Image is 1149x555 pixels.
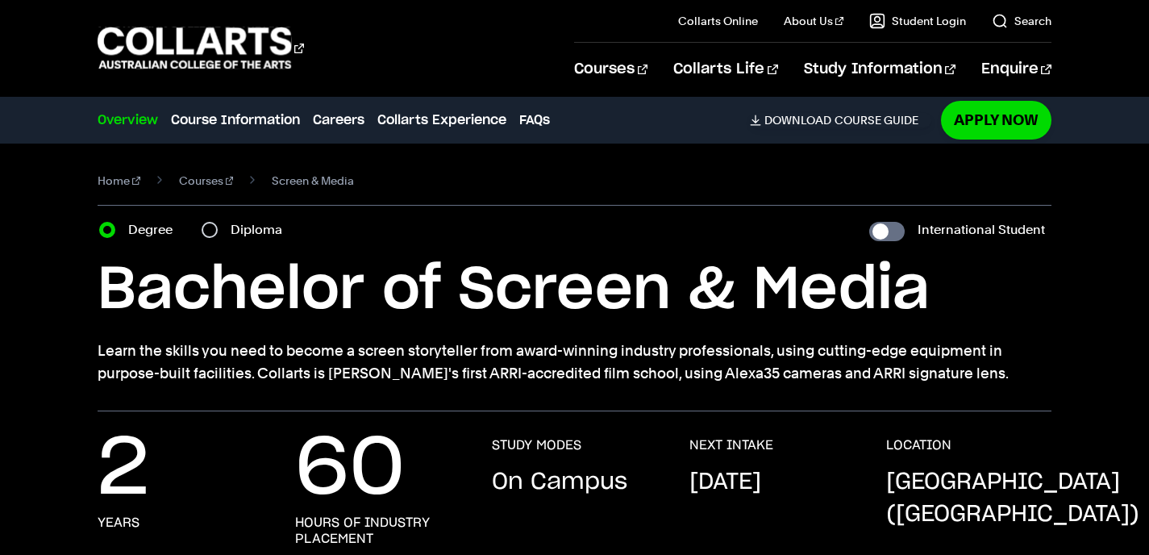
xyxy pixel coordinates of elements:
[231,219,292,241] label: Diploma
[804,43,955,96] a: Study Information
[492,466,627,499] p: On Campus
[313,111,364,130] a: Careers
[377,111,506,130] a: Collarts Experience
[98,515,139,531] h3: years
[678,13,758,29] a: Collarts Online
[689,437,773,453] h3: NEXT INTAKE
[784,13,843,29] a: About Us
[886,466,1139,531] p: [GEOGRAPHIC_DATA] ([GEOGRAPHIC_DATA])
[98,437,149,502] p: 2
[574,43,647,96] a: Courses
[941,101,1051,139] a: Apply Now
[295,437,405,502] p: 60
[295,515,460,547] h3: hours of industry placement
[689,466,761,499] p: [DATE]
[886,437,951,453] h3: LOCATION
[171,111,300,130] a: Course Information
[128,219,182,241] label: Degree
[750,113,931,127] a: DownloadCourse Guide
[764,113,831,127] span: Download
[918,219,1045,241] label: International Student
[98,254,1051,327] h1: Bachelor of Screen & Media
[98,340,1051,385] p: Learn the skills you need to become a screen storyteller from award-winning industry professional...
[492,437,581,453] h3: STUDY MODES
[98,169,140,192] a: Home
[272,169,354,192] span: Screen & Media
[981,43,1051,96] a: Enquire
[673,43,777,96] a: Collarts Life
[992,13,1051,29] a: Search
[869,13,966,29] a: Student Login
[98,111,158,130] a: Overview
[179,169,234,192] a: Courses
[519,111,550,130] a: FAQs
[98,25,304,71] div: Go to homepage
